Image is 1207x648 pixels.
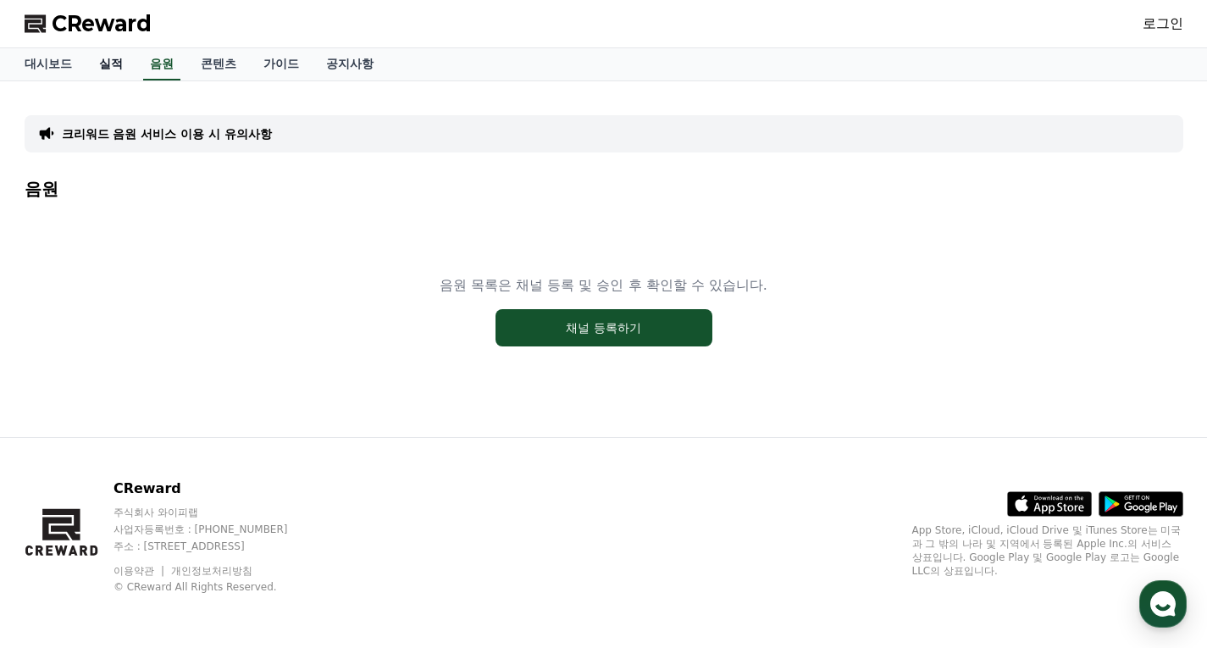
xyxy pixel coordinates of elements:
a: 이용약관 [114,565,167,577]
a: 크리워드 음원 서비스 이용 시 유의사항 [62,125,272,142]
a: 홈 [5,507,112,550]
a: 설정 [219,507,325,550]
span: 설정 [262,533,282,546]
a: 대화 [112,507,219,550]
p: 주소 : [STREET_ADDRESS] [114,540,320,553]
p: 음원 목록은 채널 등록 및 승인 후 확인할 수 있습니다. [440,275,767,296]
a: 로그인 [1143,14,1183,34]
a: 실적 [86,48,136,80]
p: App Store, iCloud, iCloud Drive 및 iTunes Store는 미국과 그 밖의 나라 및 지역에서 등록된 Apple Inc.의 서비스 상표입니다. Goo... [912,523,1183,578]
p: 사업자등록번호 : [PHONE_NUMBER] [114,523,320,536]
a: 대시보드 [11,48,86,80]
a: CReward [25,10,152,37]
span: 대화 [155,534,175,547]
a: 공지사항 [313,48,387,80]
a: 가이드 [250,48,313,80]
p: © CReward All Rights Reserved. [114,580,320,594]
span: CReward [52,10,152,37]
a: 콘텐츠 [187,48,250,80]
p: 주식회사 와이피랩 [114,506,320,519]
button: 채널 등록하기 [496,309,712,346]
p: CReward [114,479,320,499]
span: 홈 [53,533,64,546]
a: 음원 [143,48,180,80]
a: 개인정보처리방침 [171,565,252,577]
h4: 음원 [25,180,1183,198]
